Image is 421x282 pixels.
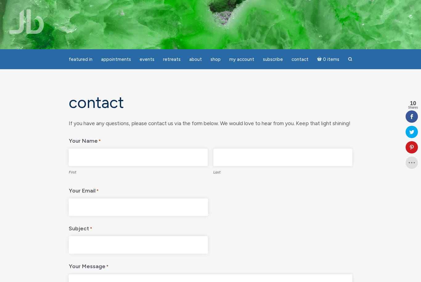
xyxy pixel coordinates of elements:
span: featured in [69,57,92,62]
a: About [186,54,206,66]
a: Cart0 items [313,53,343,66]
a: Retreats [159,54,184,66]
span: Shares [408,106,418,109]
span: My Account [229,57,254,62]
label: Subject [69,221,92,234]
span: 0 items [323,57,339,62]
a: Appointments [97,54,135,66]
a: Subscribe [259,54,287,66]
span: Retreats [163,57,181,62]
span: About [189,57,202,62]
label: Your Message [69,259,108,272]
span: Appointments [101,57,131,62]
a: Contact [288,54,312,66]
label: Your Email [69,183,99,196]
div: If you have any questions, please contact us via the form below. We would love to hear from you. ... [69,119,352,128]
label: Last [213,166,352,177]
span: Events [140,57,154,62]
a: Shop [207,54,224,66]
span: 10 [408,101,418,106]
h1: Contact [69,94,352,111]
label: First [69,166,208,177]
span: Subscribe [263,57,283,62]
span: Shop [211,57,221,62]
i: Cart [317,57,323,62]
img: Jamie Butler. The Everyday Medium [9,9,44,34]
span: Contact [292,57,309,62]
a: My Account [226,54,258,66]
legend: Your Name [69,133,352,146]
a: featured in [65,54,96,66]
a: Events [136,54,158,66]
